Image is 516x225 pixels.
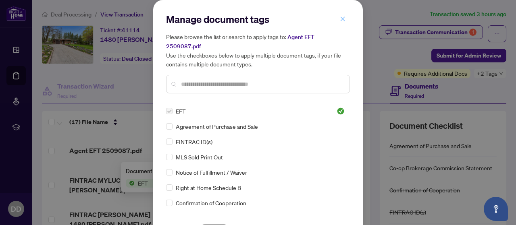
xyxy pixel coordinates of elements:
[176,198,246,207] span: Confirmation of Cooperation
[176,153,223,161] span: MLS Sold Print Out
[166,32,350,68] h5: Please browse the list or search to apply tags to: Use the checkboxes below to apply multiple doc...
[337,107,345,115] img: status
[176,107,186,116] span: EFT
[340,16,345,22] span: close
[176,122,258,131] span: Agreement of Purchase and Sale
[166,13,350,26] h2: Manage document tags
[176,168,247,177] span: Notice of Fulfillment / Waiver
[176,183,241,192] span: Right at Home Schedule B
[484,197,508,221] button: Open asap
[337,107,345,115] span: Approved
[176,137,212,146] span: FINTRAC ID(s)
